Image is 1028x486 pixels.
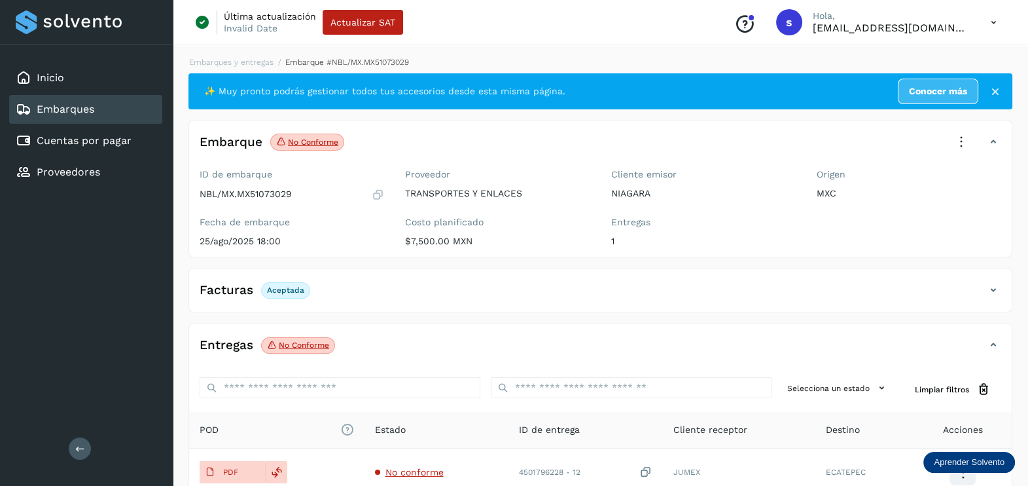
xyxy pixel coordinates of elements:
div: FacturasAceptada [189,279,1012,312]
div: Inicio [9,64,162,92]
button: Limpiar filtros [904,377,1001,402]
span: Embarque #NBL/MX.MX51073029 [285,58,409,67]
a: Inicio [37,71,64,84]
p: No conforme [279,341,329,350]
span: Acciones [943,423,983,437]
span: Estado [375,423,406,437]
button: Actualizar SAT [323,10,403,35]
button: PDF [200,461,265,483]
p: 1 [611,236,796,247]
p: NIAGARA [611,188,796,199]
span: Limpiar filtros [915,384,969,396]
h4: Embarque [200,135,262,150]
div: Embarques [9,95,162,124]
button: Selecciona un estado [782,377,894,399]
div: Reemplazar POD [265,461,287,483]
a: Embarques y entregas [189,58,274,67]
label: ID de embarque [200,169,384,180]
div: EmbarqueNo conforme [189,131,1012,164]
p: $7,500.00 MXN [405,236,590,247]
p: NBL/MX.MX51073029 [200,189,292,200]
span: POD [200,423,354,437]
a: Cuentas por pagar [37,134,132,147]
p: Aceptada [267,286,304,295]
label: Entregas [611,217,796,228]
h4: Entregas [200,338,253,353]
p: No conforme [288,138,338,147]
span: Actualizar SAT [330,18,395,27]
span: Destino [826,423,860,437]
span: Cliente receptor [673,423,747,437]
p: MXC [817,188,1001,199]
div: Aprender Solvento [923,452,1015,473]
p: 25/ago/2025 18:00 [200,236,384,247]
div: 4501796228 - 12 [519,466,652,479]
span: No conforme [385,467,444,477]
p: Invalid Date [224,22,277,34]
div: EntregasNo conforme [189,334,1012,367]
span: ID de entrega [519,423,580,437]
nav: breadcrumb [188,56,1012,68]
a: Conocer más [898,79,978,104]
h4: Facturas [200,283,253,298]
label: Costo planificado [405,217,590,228]
label: Proveedor [405,169,590,180]
p: TRANSPORTES Y ENLACES [405,188,590,199]
label: Origen [817,169,1001,180]
p: PDF [223,468,238,477]
div: Cuentas por pagar [9,126,162,155]
div: Proveedores [9,158,162,187]
p: Última actualización [224,10,316,22]
p: smedina@niagarawater.com [813,22,970,34]
label: Fecha de embarque [200,217,384,228]
a: Embarques [37,103,94,115]
span: ✨ Muy pronto podrás gestionar todos tus accesorios desde esta misma página. [204,84,565,98]
a: Proveedores [37,166,100,178]
p: Aprender Solvento [934,457,1004,468]
label: Cliente emisor [611,169,796,180]
p: Hola, [813,10,970,22]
